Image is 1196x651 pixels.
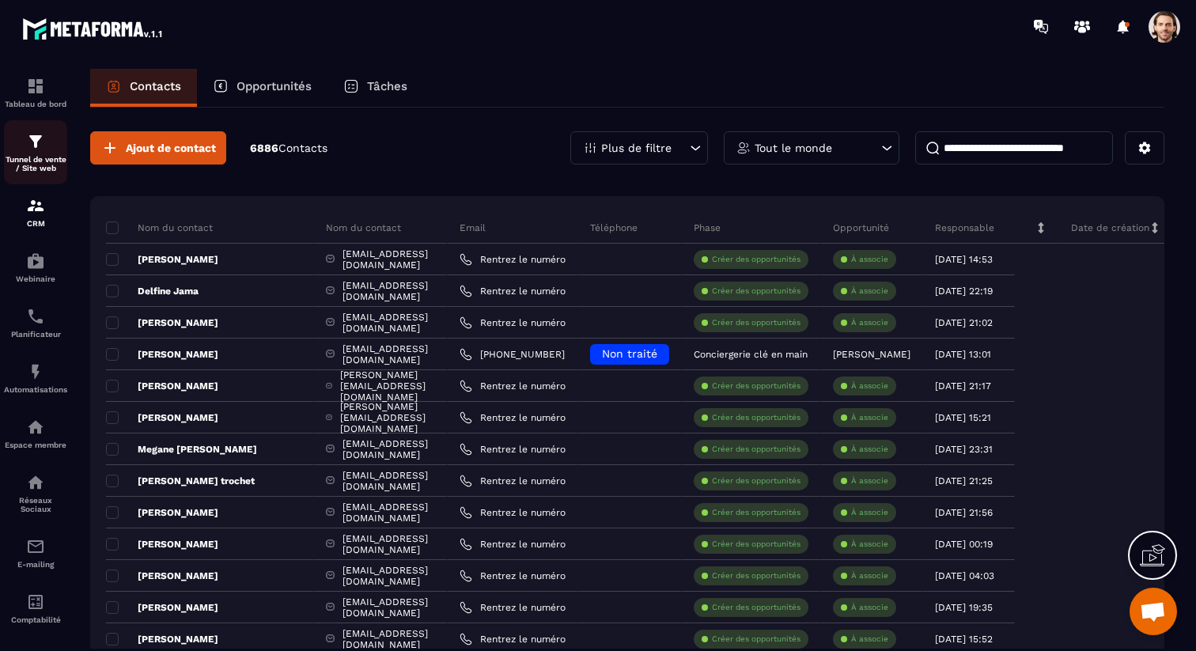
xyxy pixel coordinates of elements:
[130,79,181,93] p: Contacts
[935,412,991,423] p: [DATE] 15:21
[935,507,993,518] p: [DATE] 21:56
[851,317,888,328] p: À associe
[4,581,67,636] a: accountantaccountantComptabilité
[106,601,218,614] p: [PERSON_NAME]
[935,317,993,328] p: [DATE] 21:02
[26,132,45,151] img: formation
[712,570,800,581] p: Créer des opportunités
[106,475,255,487] p: [PERSON_NAME] trochet
[327,69,423,107] a: Tâches
[106,380,218,392] p: [PERSON_NAME]
[1071,221,1149,234] p: Date de création
[26,307,45,326] img: scheduler
[851,412,888,423] p: À associe
[126,140,216,156] span: Ajout de contact
[4,120,67,184] a: formationformationTunnel de vente / Site web
[851,539,888,550] p: À associe
[4,219,67,228] p: CRM
[4,385,67,394] p: Automatisations
[694,349,808,360] p: Conciergerie clé en main
[712,380,800,392] p: Créer des opportunités
[106,633,218,645] p: [PERSON_NAME]
[26,252,45,271] img: automations
[106,411,218,424] p: [PERSON_NAME]
[712,412,800,423] p: Créer des opportunités
[4,274,67,283] p: Webinaire
[4,615,67,624] p: Comptabilité
[106,221,213,234] p: Nom du contact
[26,537,45,556] img: email
[935,475,993,486] p: [DATE] 21:25
[4,406,67,461] a: automationsautomationsEspace membre
[26,592,45,611] img: accountant
[106,316,218,329] p: [PERSON_NAME]
[935,634,993,645] p: [DATE] 15:52
[278,142,327,154] span: Contacts
[26,473,45,492] img: social-network
[833,349,910,360] p: [PERSON_NAME]
[712,317,800,328] p: Créer des opportunités
[935,380,991,392] p: [DATE] 21:17
[26,77,45,96] img: formation
[4,155,67,172] p: Tunnel de vente / Site web
[90,131,226,165] button: Ajout de contact
[851,286,888,297] p: À associe
[4,461,67,525] a: social-networksocial-networkRéseaux Sociaux
[26,362,45,381] img: automations
[4,496,67,513] p: Réseaux Sociaux
[197,69,327,107] a: Opportunités
[106,570,218,582] p: [PERSON_NAME]
[833,221,889,234] p: Opportunité
[106,538,218,551] p: [PERSON_NAME]
[237,79,312,93] p: Opportunités
[1130,588,1177,635] a: Ouvrir le chat
[4,65,67,120] a: formationformationTableau de bord
[712,634,800,645] p: Créer des opportunités
[712,539,800,550] p: Créer des opportunités
[851,634,888,645] p: À associe
[4,295,67,350] a: schedulerschedulerPlanificateur
[935,254,993,265] p: [DATE] 14:53
[250,141,327,156] p: 6886
[712,286,800,297] p: Créer des opportunités
[694,221,721,234] p: Phase
[460,221,486,234] p: Email
[851,444,888,455] p: À associe
[935,570,994,581] p: [DATE] 04:03
[935,602,993,613] p: [DATE] 19:35
[712,475,800,486] p: Créer des opportunités
[26,418,45,437] img: automations
[935,349,991,360] p: [DATE] 13:01
[367,79,407,93] p: Tâches
[4,350,67,406] a: automationsautomationsAutomatisations
[851,254,888,265] p: À associe
[4,330,67,339] p: Planificateur
[712,602,800,613] p: Créer des opportunités
[106,253,218,266] p: [PERSON_NAME]
[851,570,888,581] p: À associe
[712,444,800,455] p: Créer des opportunités
[851,507,888,518] p: À associe
[935,221,994,234] p: Responsable
[106,348,218,361] p: [PERSON_NAME]
[106,506,218,519] p: [PERSON_NAME]
[590,221,638,234] p: Téléphone
[460,348,565,361] a: [PHONE_NUMBER]
[106,443,257,456] p: Megane [PERSON_NAME]
[851,380,888,392] p: À associe
[935,444,993,455] p: [DATE] 23:31
[4,240,67,295] a: automationsautomationsWebinaire
[712,254,800,265] p: Créer des opportunités
[935,286,993,297] p: [DATE] 22:19
[755,142,832,153] p: Tout le monde
[935,539,993,550] p: [DATE] 00:19
[601,142,672,153] p: Plus de filtre
[4,525,67,581] a: emailemailE-mailing
[4,441,67,449] p: Espace membre
[851,475,888,486] p: À associe
[712,507,800,518] p: Créer des opportunités
[4,560,67,569] p: E-mailing
[26,196,45,215] img: formation
[851,602,888,613] p: À associe
[326,221,401,234] p: Nom du contact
